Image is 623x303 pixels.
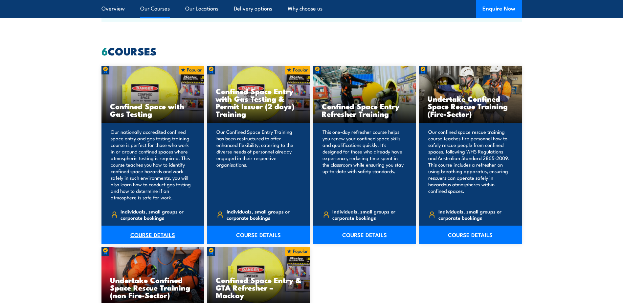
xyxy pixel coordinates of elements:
[323,129,405,201] p: This one-day refresher course helps you renew your confined space skills and qualifications quick...
[110,276,196,299] h3: Undertake Confined Space Rescue Training (non Fire-Sector)
[216,129,299,201] p: Our Confined Space Entry Training has been restructured to offer enhanced flexibility, catering t...
[207,226,310,244] a: COURSE DETAILS
[428,95,513,117] h3: Undertake Confined Space Rescue Training (Fire-Sector)
[216,87,301,117] h3: Confined Space Entry with Gas Testing & Permit Issuer (2 days) Training
[322,102,408,117] h3: Confined Space Entry Refresher Training
[101,46,522,55] h2: COURSES
[438,208,511,221] span: Individuals, small groups or corporate bookings
[110,102,196,117] h3: Confined Space with Gas Testing
[111,129,193,201] p: Our nationally accredited confined space entry and gas testing training course is perfect for tho...
[227,208,299,221] span: Individuals, small groups or corporate bookings
[101,43,108,59] strong: 6
[419,226,522,244] a: COURSE DETAILS
[121,208,193,221] span: Individuals, small groups or corporate bookings
[101,226,204,244] a: COURSE DETAILS
[428,129,511,201] p: Our confined space rescue training course teaches fire personnel how to safely rescue people from...
[332,208,405,221] span: Individuals, small groups or corporate bookings
[216,276,301,299] h3: Confined Space Entry & GTA Refresher – Mackay
[313,226,416,244] a: COURSE DETAILS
